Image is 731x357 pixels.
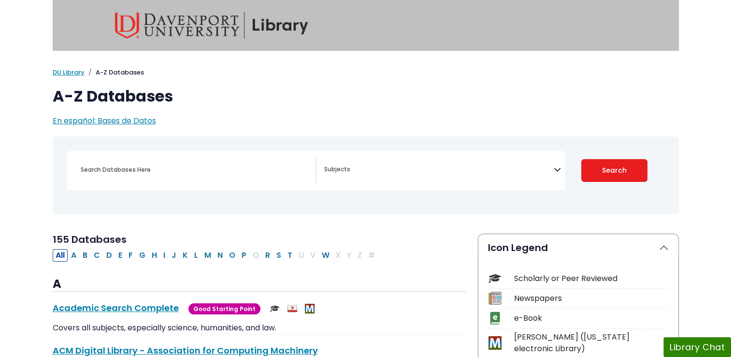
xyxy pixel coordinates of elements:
[169,249,179,262] button: Filter Results J
[581,159,647,182] button: Submit for Search Results
[115,249,125,262] button: Filter Results E
[488,272,502,285] img: Icon Scholarly or Peer Reviewed
[53,249,379,260] div: Alpha-list to filter by first letter of database name
[514,312,669,324] div: e-Book
[53,344,318,357] a: ACM Digital Library - Association for Computing Machinery
[53,277,466,292] h3: A
[514,331,669,355] div: [PERSON_NAME] ([US_STATE] electronic Library)
[188,303,260,314] span: Good Starting Point
[514,273,669,284] div: Scholarly or Peer Reviewed
[75,163,315,177] input: Search database by title or keyword
[324,166,554,174] textarea: Search
[488,292,502,305] img: Icon Newspapers
[53,136,679,214] nav: Search filters
[215,249,226,262] button: Filter Results N
[136,249,148,262] button: Filter Results G
[68,249,79,262] button: Filter Results A
[80,249,90,262] button: Filter Results B
[53,68,85,77] a: DU Library
[514,293,669,304] div: Newspapers
[191,249,201,262] button: Filter Results L
[53,115,156,126] a: En español: Bases de Datos
[262,249,273,262] button: Filter Results R
[273,249,284,262] button: Filter Results S
[160,249,168,262] button: Filter Results I
[53,68,679,77] nav: breadcrumb
[180,249,191,262] button: Filter Results K
[53,233,127,246] span: 155 Databases
[53,249,68,262] button: All
[663,337,731,357] button: Library Chat
[103,249,115,262] button: Filter Results D
[115,12,308,39] img: Davenport University Library
[53,322,466,334] p: Covers all subjects, especially science, humanities, and law.
[287,304,297,313] img: Audio & Video
[226,249,238,262] button: Filter Results O
[149,249,160,262] button: Filter Results H
[201,249,214,262] button: Filter Results M
[285,249,295,262] button: Filter Results T
[53,87,679,105] h1: A-Z Databases
[478,234,678,261] button: Icon Legend
[488,312,502,325] img: Icon e-Book
[126,249,136,262] button: Filter Results F
[85,68,144,77] li: A-Z Databases
[319,249,332,262] button: Filter Results W
[53,302,179,314] a: Academic Search Complete
[305,304,315,313] img: MeL (Michigan electronic Library)
[488,336,502,349] img: Icon MeL (Michigan electronic Library)
[270,304,280,313] img: Scholarly or Peer Reviewed
[91,249,103,262] button: Filter Results C
[239,249,249,262] button: Filter Results P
